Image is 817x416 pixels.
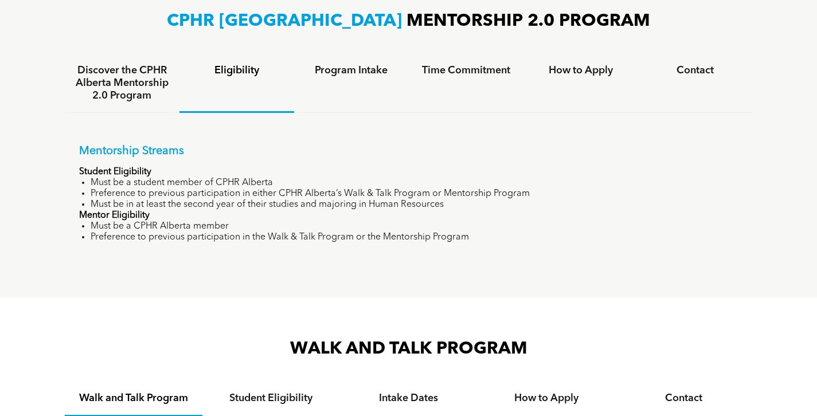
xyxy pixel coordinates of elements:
strong: Student Eligibility [79,167,151,176]
span: WALK AND TALK PROGRAM [290,340,527,358]
li: Must be a CPHR Alberta member [91,221,738,232]
h4: Student Eligibility [213,392,330,405]
h4: Eligibility [190,64,284,77]
h4: Contact [626,392,742,405]
p: Mentorship Streams [79,144,738,158]
li: Preference to previous participation in either CPHR Alberta’s Walk & Talk Program or Mentorship P... [91,189,738,199]
h4: Contact [648,64,742,77]
li: Preference to previous participation in the Walk & Talk Program or the Mentorship Program [91,232,738,243]
h4: How to Apply [534,64,628,77]
li: Must be a student member of CPHR Alberta [91,178,738,189]
strong: Mentor Eligibility [79,211,150,220]
h4: Intake Dates [350,392,467,405]
h4: Program Intake [304,64,398,77]
h4: Walk and Talk Program [75,392,192,405]
h4: How to Apply [488,392,605,405]
span: MENTORSHIP 2.0 PROGRAM [406,13,650,30]
li: Must be in at least the second year of their studies and majoring in Human Resources [91,199,738,210]
h4: Discover the CPHR Alberta Mentorship 2.0 Program [75,64,169,102]
h4: Time Commitment [419,64,513,77]
span: CPHR [GEOGRAPHIC_DATA] [167,13,402,30]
